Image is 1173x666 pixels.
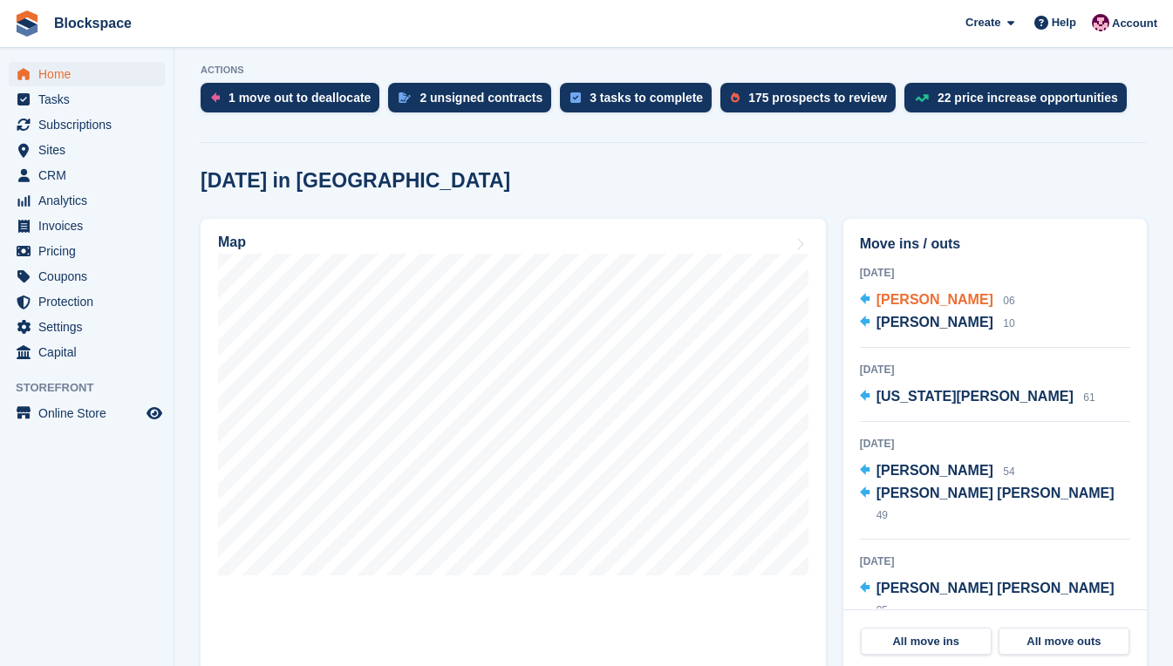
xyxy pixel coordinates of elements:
[38,214,143,238] span: Invoices
[860,436,1130,452] div: [DATE]
[860,265,1130,281] div: [DATE]
[720,83,904,121] a: 175 prospects to review
[876,604,888,616] span: 05
[14,10,40,37] img: stora-icon-8386f47178a22dfd0bd8f6a31ec36ba5ce8667c1dd55bd0f319d3a0aa187defe.svg
[38,264,143,289] span: Coupons
[860,578,1130,622] a: [PERSON_NAME] [PERSON_NAME] 05
[1003,466,1014,478] span: 54
[38,315,143,339] span: Settings
[38,401,143,425] span: Online Store
[38,289,143,314] span: Protection
[590,91,703,105] div: 3 tasks to complete
[748,91,887,105] div: 175 prospects to review
[9,239,165,263] a: menu
[876,509,888,521] span: 49
[9,112,165,137] a: menu
[9,87,165,112] a: menu
[9,340,165,364] a: menu
[731,92,740,103] img: prospect-51fa495bee0391a8d652442698ab0144808aea92771e9ea1ae160a38d050c398.svg
[47,9,139,37] a: Blockspace
[560,83,720,121] a: 3 tasks to complete
[860,483,1130,527] a: [PERSON_NAME] [PERSON_NAME] 49
[1003,295,1014,307] span: 06
[876,463,993,478] span: [PERSON_NAME]
[860,362,1130,377] div: [DATE]
[201,169,510,193] h2: [DATE] in [GEOGRAPHIC_DATA]
[16,379,174,397] span: Storefront
[938,91,1118,105] div: 22 price increase opportunities
[1092,14,1109,31] img: Blockspace
[861,628,992,656] a: All move ins
[9,163,165,187] a: menu
[860,312,1015,335] a: [PERSON_NAME] 10
[211,92,220,103] img: move_outs_to_deallocate_icon-f764333ba52eb49d3ac5e1228854f67142a1ed5810a6f6cc68b1a99e826820c5.svg
[144,403,165,424] a: Preview store
[570,92,581,103] img: task-75834270c22a3079a89374b754ae025e5fb1db73e45f91037f5363f120a921f8.svg
[201,83,388,121] a: 1 move out to deallocate
[201,65,1147,76] p: ACTIONS
[1003,317,1014,330] span: 10
[9,188,165,213] a: menu
[999,628,1129,656] a: All move outs
[876,389,1074,404] span: [US_STATE][PERSON_NAME]
[38,62,143,86] span: Home
[860,234,1130,255] h2: Move ins / outs
[228,91,371,105] div: 1 move out to deallocate
[1083,391,1095,404] span: 61
[399,92,411,103] img: contract_signature_icon-13c848040528278c33f63329250d36e43548de30e8caae1d1a13099fd9432cc5.svg
[1052,14,1076,31] span: Help
[38,87,143,112] span: Tasks
[38,163,143,187] span: CRM
[876,292,993,307] span: [PERSON_NAME]
[38,188,143,213] span: Analytics
[9,289,165,314] a: menu
[904,83,1135,121] a: 22 price increase opportunities
[9,264,165,289] a: menu
[38,340,143,364] span: Capital
[876,486,1115,500] span: [PERSON_NAME] [PERSON_NAME]
[9,315,165,339] a: menu
[9,214,165,238] a: menu
[388,83,560,121] a: 2 unsigned contracts
[1112,15,1157,32] span: Account
[218,234,246,250] h2: Map
[965,14,1000,31] span: Create
[860,386,1095,409] a: [US_STATE][PERSON_NAME] 61
[9,138,165,162] a: menu
[915,94,929,102] img: price_increase_opportunities-93ffe204e8149a01c8c9dc8f82e8f89637d9d84a8eef4429ea346261dce0b2c0.svg
[860,554,1130,569] div: [DATE]
[419,91,542,105] div: 2 unsigned contracts
[876,581,1115,595] span: [PERSON_NAME] [PERSON_NAME]
[860,460,1015,483] a: [PERSON_NAME] 54
[860,289,1015,312] a: [PERSON_NAME] 06
[38,112,143,137] span: Subscriptions
[9,401,165,425] a: menu
[38,239,143,263] span: Pricing
[9,62,165,86] a: menu
[38,138,143,162] span: Sites
[876,315,993,330] span: [PERSON_NAME]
